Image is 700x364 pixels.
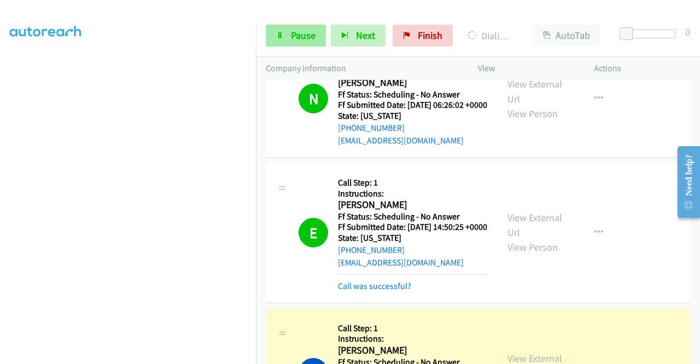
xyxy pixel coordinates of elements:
[338,199,484,211] h2: [PERSON_NAME]
[338,77,484,89] h2: [PERSON_NAME]
[338,111,487,122] h5: State: [US_STATE]
[418,29,442,42] span: Finish
[291,29,316,42] span: Pause
[468,28,513,43] p: Dialing [PERSON_NAME]
[331,25,386,47] button: Next
[356,29,375,42] span: Next
[338,123,405,133] a: [PHONE_NUMBER]
[685,25,690,39] div: 0
[507,107,558,120] a: View Person
[338,188,487,199] h5: Instructions:
[266,25,326,47] a: Pause
[507,241,558,253] a: View Person
[338,333,488,344] h5: Instructions:
[338,233,487,244] h5: State: [US_STATE]
[266,62,458,75] p: Company Information
[338,135,464,146] a: [EMAIL_ADDRESS][DOMAIN_NAME]
[507,211,562,239] a: View External Url
[594,62,690,75] p: Actions
[338,281,411,291] a: Call was successful?
[338,344,484,357] h2: [PERSON_NAME]
[393,25,453,47] a: Finish
[507,78,562,105] a: View External Url
[299,84,328,113] h1: N
[338,89,487,100] h5: Ff Status: Scheduling - No Answer
[338,323,488,334] h5: Call Step: 1
[338,100,487,111] h5: Ff Submitted Date: [DATE] 06:26:02 +0000
[338,222,487,233] h5: Ff Submitted Date: [DATE] 14:50:25 +0000
[338,257,464,268] a: [EMAIL_ADDRESS][DOMAIN_NAME]
[669,138,700,226] iframe: Resource Center
[299,218,328,247] h1: E
[338,177,487,188] h5: Call Step: 1
[625,30,675,38] div: Delay between calls (in seconds)
[533,25,600,47] button: AutoTab
[338,245,405,255] a: [PHONE_NUMBER]
[478,62,574,75] p: View
[338,211,487,222] h5: Ff Status: Scheduling - No Answer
